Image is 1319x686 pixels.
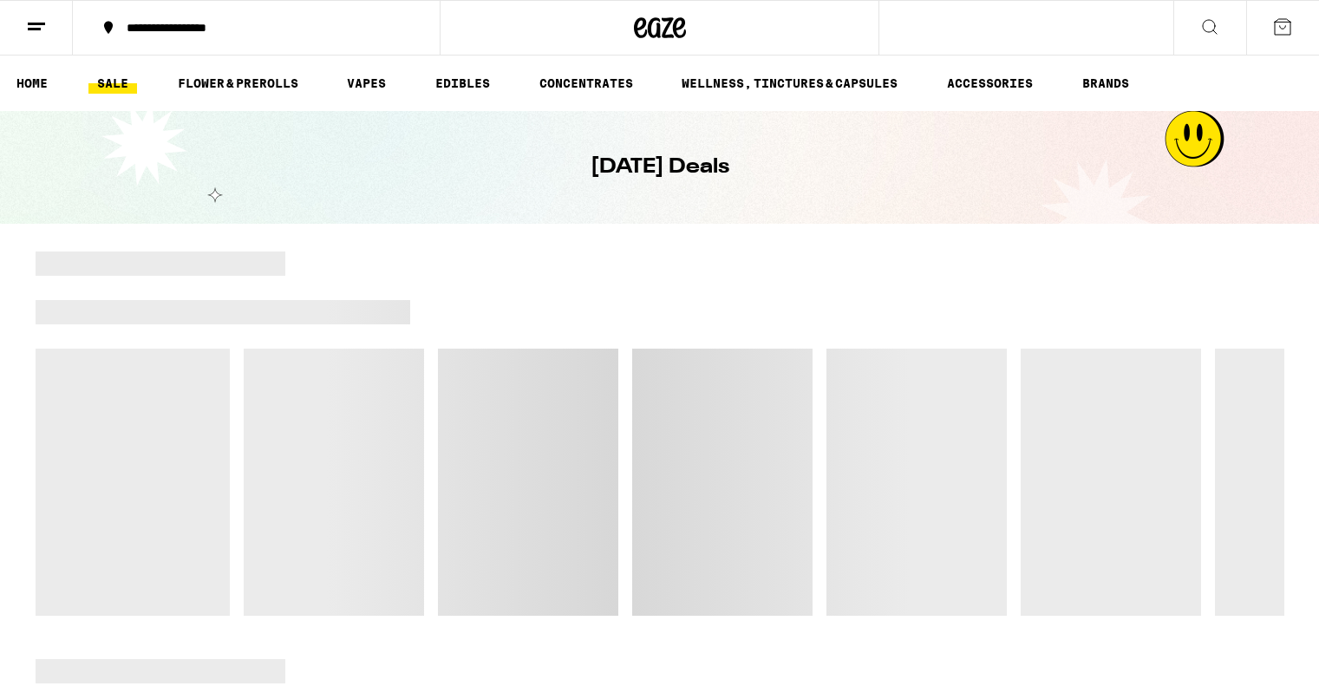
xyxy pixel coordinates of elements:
a: EDIBLES [427,73,499,94]
iframe: Opens a widget where you can find more information [1208,634,1302,677]
a: WELLNESS, TINCTURES & CAPSULES [673,73,906,94]
a: HOME [8,73,56,94]
a: FLOWER & PREROLLS [169,73,307,94]
button: BRANDS [1074,73,1138,94]
h1: [DATE] Deals [591,153,729,182]
a: CONCENTRATES [531,73,642,94]
a: VAPES [338,73,395,94]
a: SALE [88,73,137,94]
a: ACCESSORIES [938,73,1041,94]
